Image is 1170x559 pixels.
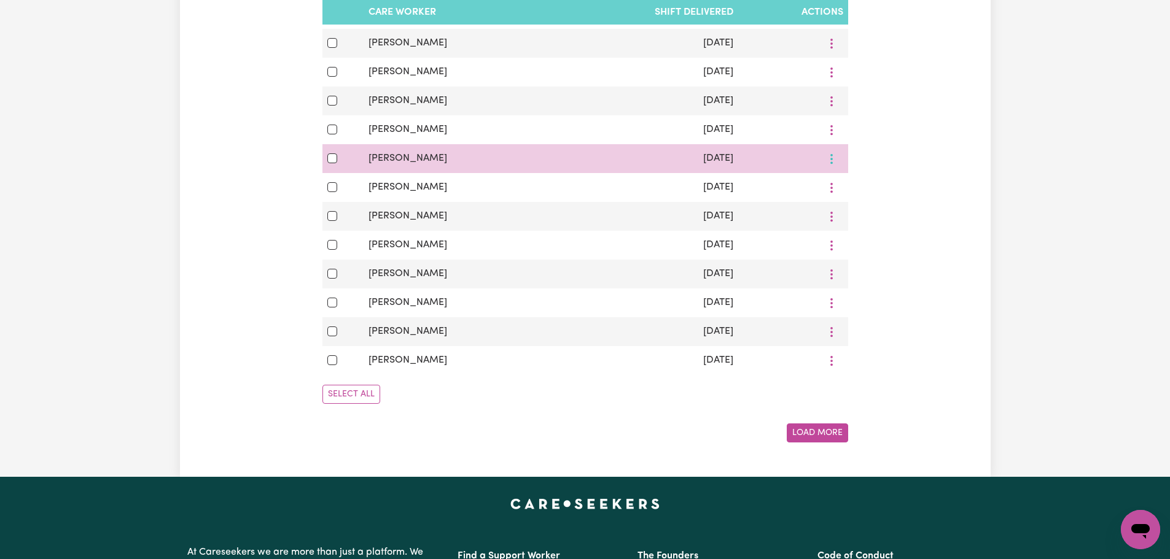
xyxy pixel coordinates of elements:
span: [PERSON_NAME] [369,211,447,221]
button: More options [820,63,843,82]
td: [DATE] [551,115,738,144]
td: [DATE] [551,202,738,231]
span: [PERSON_NAME] [369,240,447,250]
span: [PERSON_NAME] [369,96,447,106]
td: [DATE] [551,29,738,58]
button: Select All [322,385,380,404]
td: [DATE] [551,317,738,346]
span: [PERSON_NAME] [369,326,447,336]
span: [PERSON_NAME] [369,125,447,134]
button: More options [820,322,843,341]
td: [DATE] [551,288,738,317]
td: [DATE] [551,87,738,115]
button: Load More [787,423,848,442]
button: More options [820,34,843,53]
button: More options [820,293,843,312]
button: More options [820,149,843,168]
button: More options [820,178,843,197]
button: More options [820,264,843,283]
button: More options [820,351,843,370]
iframe: Button to launch messaging window [1121,510,1160,549]
td: [DATE] [551,58,738,87]
button: More options [820,120,843,139]
a: Careseekers home page [510,499,660,509]
button: More options [820,236,843,255]
button: More options [820,207,843,226]
td: [DATE] [551,231,738,260]
button: More options [820,91,843,110]
td: [DATE] [551,144,738,173]
span: [PERSON_NAME] [369,298,447,307]
td: [DATE] [551,346,738,375]
span: [PERSON_NAME] [369,355,447,365]
td: [DATE] [551,173,738,202]
span: [PERSON_NAME] [369,182,447,192]
span: [PERSON_NAME] [369,38,447,48]
span: [PERSON_NAME] [369,269,447,279]
td: [DATE] [551,260,738,288]
span: [PERSON_NAME] [369,153,447,163]
span: [PERSON_NAME] [369,67,447,77]
span: Care Worker [369,7,436,17]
